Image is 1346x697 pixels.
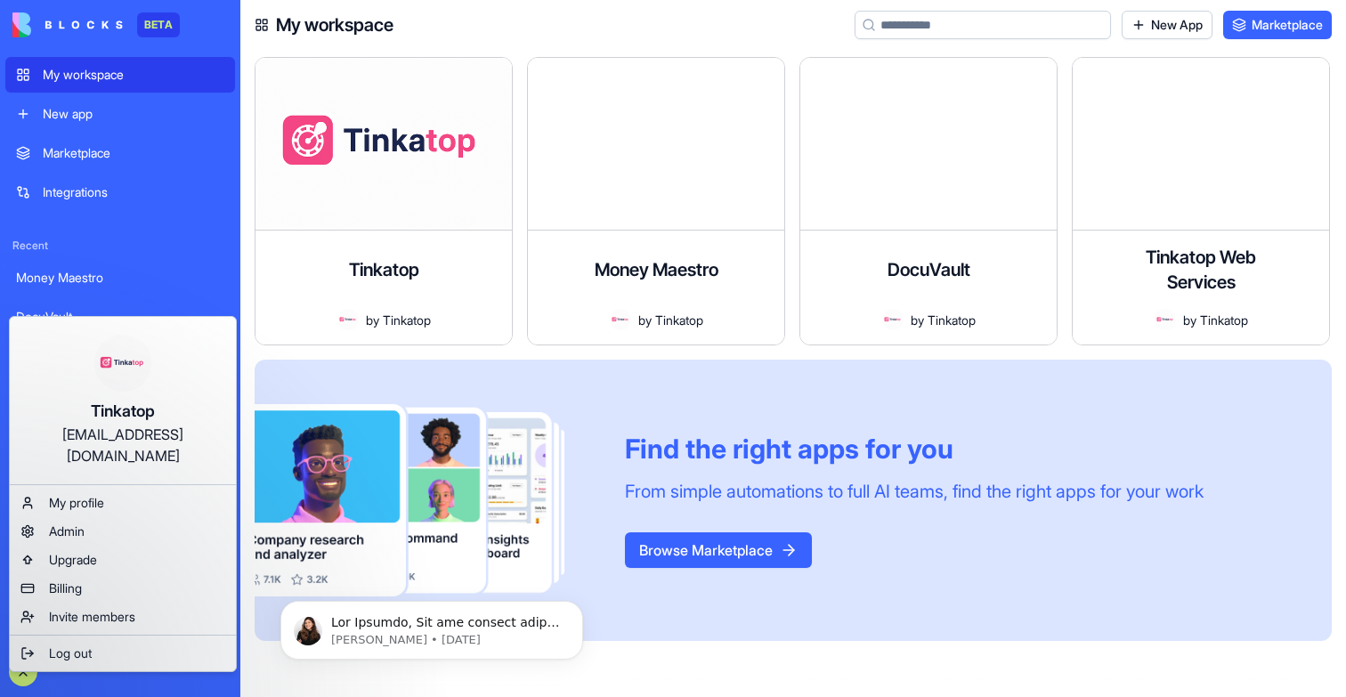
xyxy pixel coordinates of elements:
div: DocuVault [16,308,224,326]
span: Admin [49,523,85,540]
a: Admin [13,517,232,546]
span: Invite members [49,608,135,626]
a: Upgrade [13,546,232,574]
div: Tinkatop [28,399,218,424]
div: Money Maestro [16,269,224,287]
span: Upgrade [49,551,97,569]
a: My profile [13,489,232,517]
span: Billing [49,579,82,597]
a: Tinkatop[EMAIL_ADDRESS][DOMAIN_NAME] [13,320,232,481]
span: Recent [5,239,235,253]
a: Invite members [13,603,232,631]
div: [EMAIL_ADDRESS][DOMAIN_NAME] [28,424,218,466]
img: Tinkatop_fycgeq.png [94,335,151,392]
iframe: Intercom notifications message [254,563,610,688]
a: Billing [13,574,232,603]
span: Log out [49,644,92,662]
span: My profile [49,494,104,512]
